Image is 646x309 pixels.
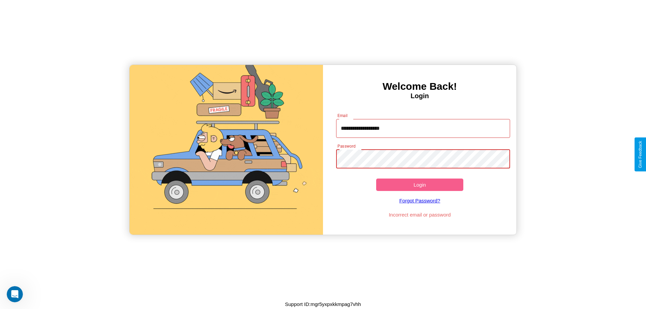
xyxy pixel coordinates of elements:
a: Forgot Password? [333,191,507,210]
img: gif [130,65,323,235]
p: Support ID: mgr5yxpxkkmpag7vhh [285,300,361,309]
div: Give Feedback [638,141,643,168]
label: Password [337,143,355,149]
button: Login [376,179,463,191]
p: Incorrect email or password [333,210,507,219]
h3: Welcome Back! [323,81,516,92]
h4: Login [323,92,516,100]
iframe: Intercom live chat [7,286,23,302]
label: Email [337,113,348,118]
